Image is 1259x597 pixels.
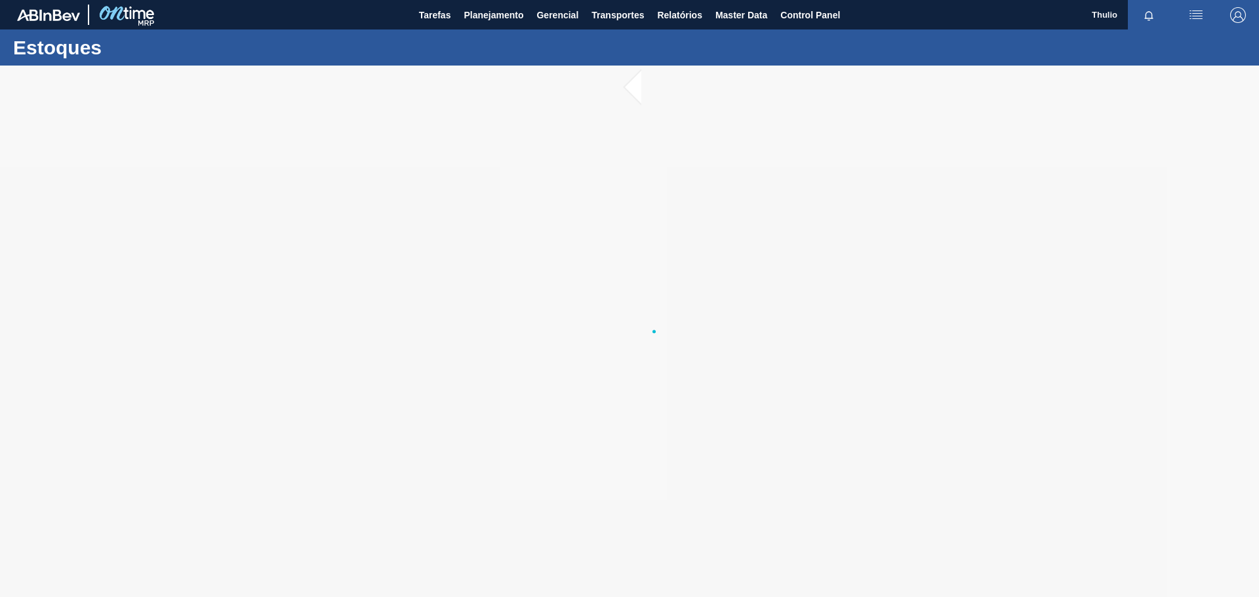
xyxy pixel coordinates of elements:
span: Gerencial [536,7,578,23]
span: Tarefas [419,7,451,23]
span: Relatórios [657,7,702,23]
span: Planejamento [464,7,523,23]
img: userActions [1188,7,1204,23]
img: TNhmsLtSVTkK8tSr43FrP2fwEKptu5GPRR3wAAAABJRU5ErkJggg== [17,9,80,21]
span: Transportes [591,7,644,23]
h1: Estoques [13,40,246,55]
span: Master Data [715,7,767,23]
span: Control Panel [780,7,840,23]
img: Logout [1230,7,1246,23]
button: Notificações [1128,6,1170,24]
